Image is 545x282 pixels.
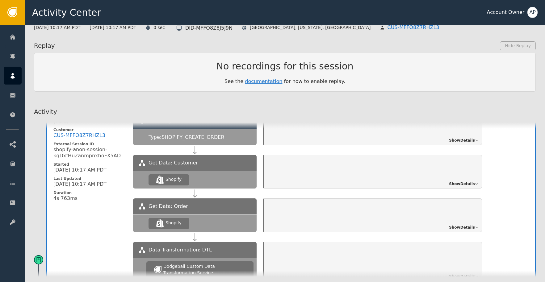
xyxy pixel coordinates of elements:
div: See the for how to enable replay. [216,73,354,85]
div: [DATE] 10:17 AM PDT [90,24,136,31]
span: External Session ID [53,142,127,147]
div: Shopify [166,220,182,226]
span: [DATE] 10:17 AM PDT [53,181,107,187]
div: DID-MFFO8Z8J5J9N [185,24,233,32]
span: Started [53,162,127,167]
div: CUS-MFFO8Z7RHZL3 [387,24,439,31]
span: shopify-anon-session-kqDxfHu2anmpnxhoFX5AD [53,147,127,159]
span: [DATE] 10:17 AM PDT [53,167,107,173]
div: Account Owner [487,9,524,16]
span: Type: SHOPIFY_CREATE_ORDER [149,134,224,141]
div: Replay [34,41,500,50]
span: Get Data: Customer [149,159,198,167]
div: Dodgeball Custom Data Transformation Service [163,263,246,276]
a: documentation [245,78,282,84]
span: Last Updated [53,176,127,181]
span: Get Data: Order [149,203,188,210]
div: Hide Replay [500,41,536,50]
div: 0 sec [153,24,165,31]
span: Duration [53,190,127,195]
button: AP [527,7,538,18]
div: CUS- MFFO8Z7RHZL3 [53,132,105,139]
span: Data Transformation: DTL [149,246,212,254]
span: 4s 763ms [53,195,78,201]
div: Shopify [166,176,182,183]
span: Activity Center [32,6,101,19]
div: No recordings for this session [216,59,354,73]
div: Activity [34,107,536,116]
span: Show Details [449,181,475,187]
a: CUS-MFFO8Z7RHZL3 [53,132,105,139]
span: Show Details [449,225,475,230]
span: Customer [53,127,127,132]
span: Show Details [449,138,475,143]
div: [DATE] 10:17 AM PDT [34,24,80,31]
div: [GEOGRAPHIC_DATA], [US_STATE], [GEOGRAPHIC_DATA] [250,24,371,31]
